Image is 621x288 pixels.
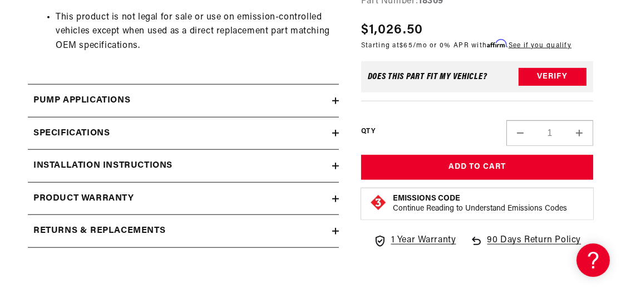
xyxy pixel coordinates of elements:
[28,85,339,117] summary: Pump Applications
[33,224,165,238] h2: Returns & replacements
[33,126,110,141] h2: Specifications
[369,194,387,212] img: Emissions code
[56,11,333,53] li: This product is not legal for sale or use on emission-controlled vehicles except when used as a d...
[28,215,339,247] summary: Returns & replacements
[509,42,571,49] a: See if you qualify - Learn more about Affirm Financing (opens in modal)
[361,155,593,180] button: Add to Cart
[487,40,506,48] span: Affirm
[373,233,456,248] a: 1 Year Warranty
[361,20,423,40] span: $1,026.50
[33,94,130,108] h2: Pump Applications
[361,40,571,51] p: Starting at /mo or 0% APR with .
[28,118,339,150] summary: Specifications
[33,159,172,173] h2: Installation Instructions
[400,42,413,49] span: $65
[393,204,567,214] p: Continue Reading to Understand Emissions Codes
[368,73,487,82] div: Does This part fit My vehicle?
[391,233,456,248] span: 1 Year Warranty
[470,233,581,259] a: 90 Days Return Policy
[393,194,567,214] button: Emissions CodeContinue Reading to Understand Emissions Codes
[519,69,586,86] button: Verify
[28,150,339,182] summary: Installation Instructions
[33,192,134,206] h2: Product warranty
[28,183,339,215] summary: Product warranty
[393,194,460,203] strong: Emissions Code
[361,127,375,136] label: QTY
[487,233,581,259] span: 90 Days Return Policy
